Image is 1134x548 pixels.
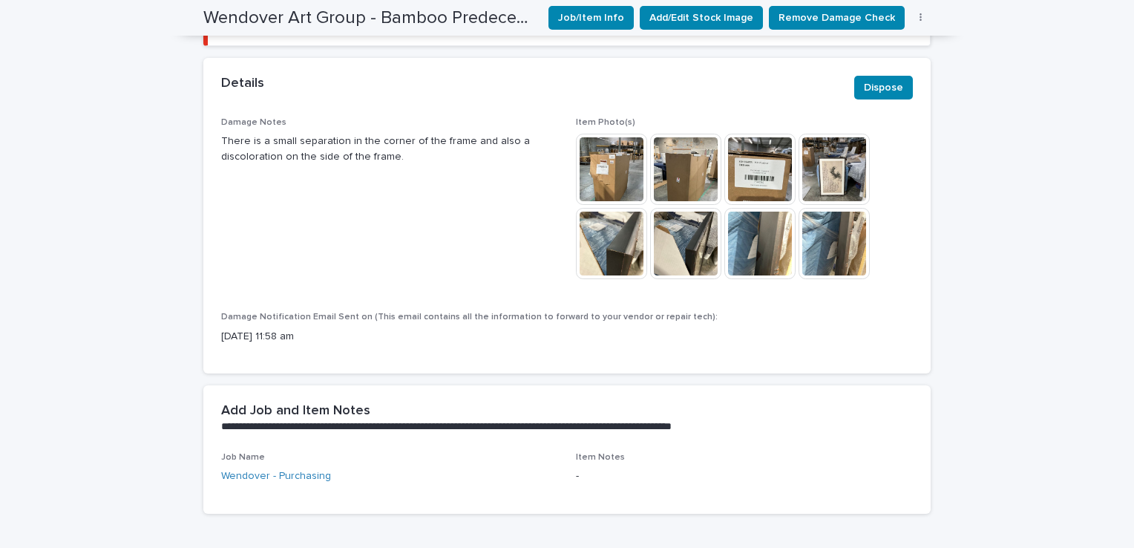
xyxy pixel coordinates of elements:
[221,134,558,165] p: There is a small separation in the corner of the frame and also a discoloration on the side of th...
[854,76,913,100] button: Dispose
[221,403,370,420] h2: Add Job and Item Notes
[221,118,286,127] span: Damage Notes
[203,7,537,29] h2: Wendover Art Group - Bamboo Predecessor SKU WMET0178 27*41 | 74102
[576,469,913,484] p: -
[640,6,763,30] button: Add/Edit Stock Image
[221,453,265,462] span: Job Name
[558,10,624,25] span: Job/Item Info
[221,469,331,484] a: Wendover - Purchasing
[221,76,264,92] h2: Details
[221,313,718,322] span: Damage Notification Email Sent on (This email contains all the information to forward to your ven...
[864,80,903,95] span: Dispose
[221,329,913,345] p: [DATE] 11:58 am
[649,10,753,25] span: Add/Edit Stock Image
[779,10,895,25] span: Remove Damage Check
[576,453,625,462] span: Item Notes
[548,6,634,30] button: Job/Item Info
[769,6,905,30] button: Remove Damage Check
[576,118,635,127] span: Item Photo(s)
